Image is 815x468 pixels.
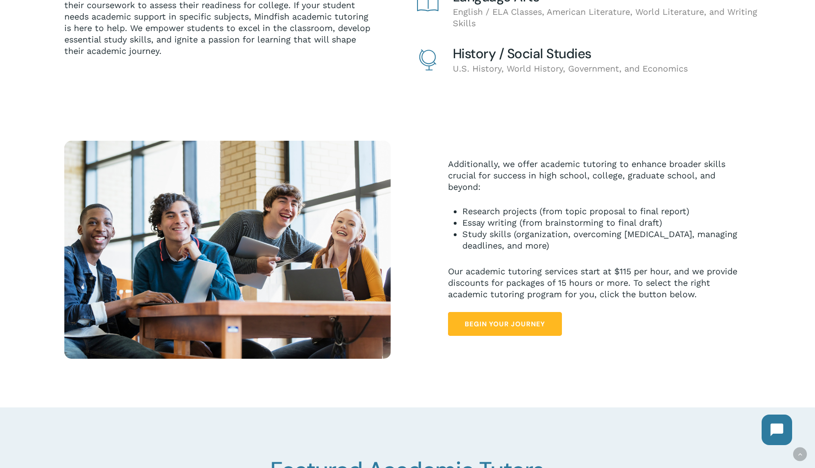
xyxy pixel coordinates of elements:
iframe: Chatbot [752,405,802,455]
li: Study skills (organization, overcoming [MEDICAL_DATA], managing deadlines, and more) [462,229,751,251]
img: Study Groups 21 [64,141,391,358]
a: Begin Your Journey [448,312,562,336]
h4: History / Social Studies [453,47,767,61]
span: Begin Your Journey [465,319,545,329]
p: Additionally, we offer academic tutoring to enhance broader skills crucial for success in high sc... [448,158,751,206]
p: Our academic tutoring services start at $115 per hour, and we provide discounts for packages of 1... [448,266,751,300]
div: U.S. History, World History, Government, and Economics [453,47,767,74]
li: Essay writing (from brainstorming to final draft) [462,217,751,229]
li: Research projects (from topic proposal to final report) [462,206,751,217]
